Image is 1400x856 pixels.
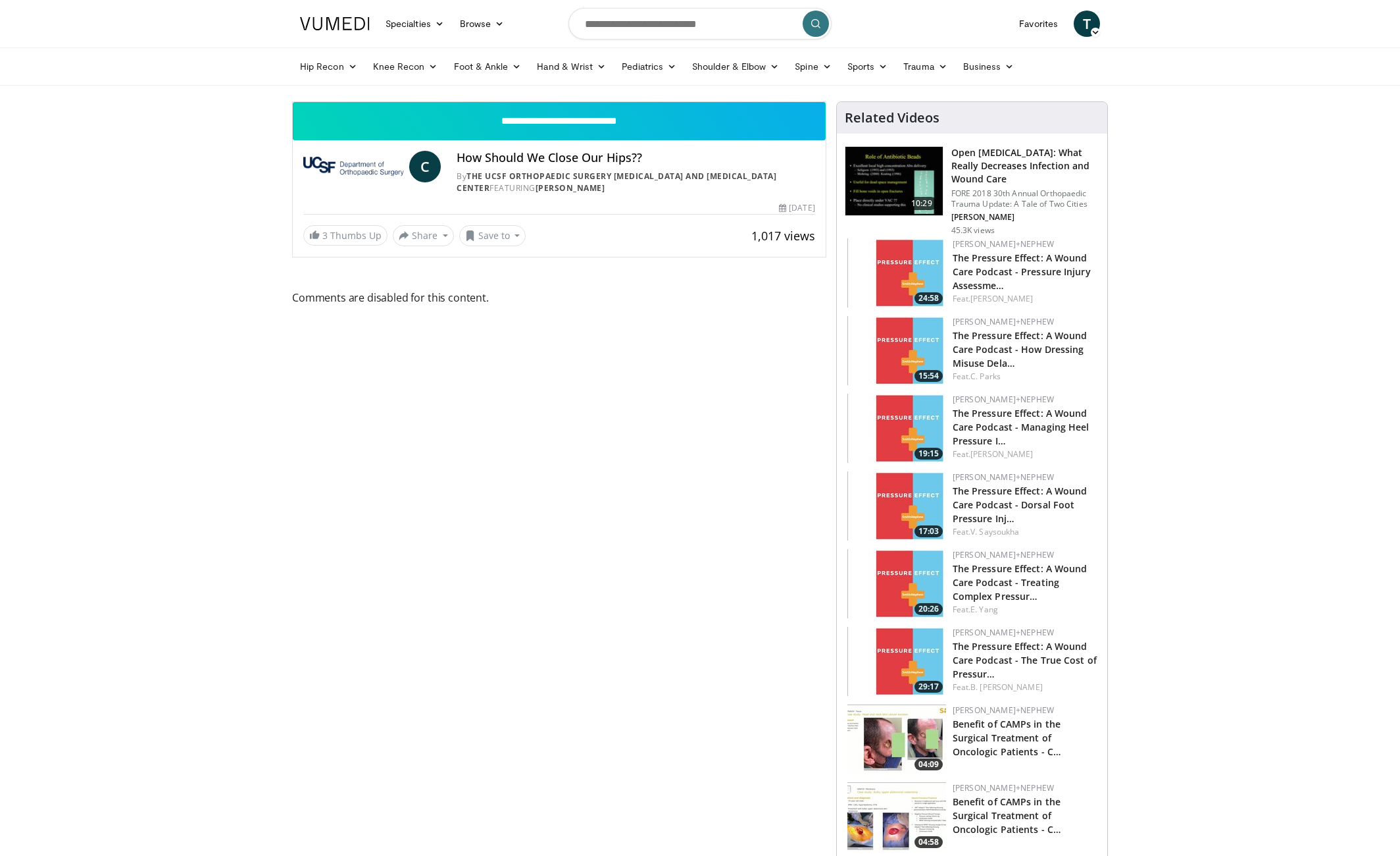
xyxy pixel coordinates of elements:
[953,627,1054,638] a: [PERSON_NAME]+Nephew
[847,549,946,618] a: 20:26
[303,225,387,246] a: 3 Thumbs Up
[409,151,441,182] a: C
[914,370,943,382] span: 15:54
[914,681,943,693] span: 29:17
[953,604,1097,616] div: Feat.
[847,782,946,851] a: 04:58
[953,252,1091,292] a: The Pressure Effect: A Wound Care Podcast - Pressure Injury Assessme…
[847,471,946,541] a: 17:03
[845,147,943,215] img: ded7be61-cdd8-40fc-98a3-de551fea390e.150x105_q85_crop-smart_upscale.jpg
[847,782,946,851] img: b8034b56-5e6c-44c4-8a90-abb72a46328a.150x105_q85_crop-smart_upscale.jpg
[684,53,787,80] a: Shoulder & Elbow
[446,53,530,80] a: Foot & Ankle
[970,604,998,615] a: E. Yang
[839,53,896,80] a: Sports
[953,316,1054,327] a: [PERSON_NAME]+Nephew
[906,197,938,210] span: 10:29
[953,371,1097,383] div: Feat.
[365,53,446,80] a: Knee Recon
[459,225,526,246] button: Save to
[914,603,943,615] span: 20:26
[847,705,946,774] a: 04:09
[779,202,814,214] div: [DATE]
[847,238,946,308] a: 24:58
[614,53,684,80] a: Pediatrics
[951,212,1099,223] p: [PERSON_NAME]
[457,171,776,194] a: The UCSF Orthopaedic Surgery [MEDICAL_DATA] and [MEDICAL_DATA] Center
[953,394,1054,405] a: [PERSON_NAME]+Nephew
[953,562,1087,602] a: The Pressure Effect: A Wound Care Podcast - Treating Complex Pressur…
[953,485,1087,525] a: The Pressure Effect: A Wound Care Podcast - Dorsal Foot Pressure Inj…
[303,151,404,182] img: The UCSF Orthopaedic Surgery Arthritis and Joint Replacement Center
[845,110,939,126] h4: Related Videos
[970,448,1033,460] a: [PERSON_NAME]
[914,759,943,770] span: 04:09
[953,407,1089,447] a: The Pressure Effect: A Wound Care Podcast - Managing Heel Pressure I…
[292,289,826,306] span: Comments are disabled for this content.
[953,782,1054,793] a: [PERSON_NAME]+Nephew
[847,627,946,696] a: 29:17
[847,705,946,774] img: 9ea3e4e5-613d-48e5-a922-d8ad75ab8de9.150x105_q85_crop-smart_upscale.jpg
[914,836,943,848] span: 04:58
[970,293,1033,304] a: [PERSON_NAME]
[895,53,955,80] a: Trauma
[292,53,365,80] a: Hip Recon
[568,8,832,40] input: Search topics, interventions
[970,526,1019,537] a: V. Saysoukha
[845,146,1099,236] a: 10:29 Open [MEDICAL_DATA]: What Really Decreases Infection and Wound Care FORE 2018 30th Annual O...
[393,225,454,246] button: Share
[953,718,1061,758] a: Benefit of CAMPs in the Surgical Treatment of Oncologic Patients - C…
[1011,11,1066,37] a: Favorites
[953,526,1097,538] div: Feat.
[953,238,1054,250] a: [PERSON_NAME]+Nephew
[536,182,605,194] a: [PERSON_NAME]
[847,627,946,696] img: bce944ac-c964-4110-a3bf-6462e96f2fa7.150x105_q85_crop-smart_upscale.jpg
[452,11,512,37] a: Browse
[847,471,946,541] img: d68379d8-97de-484f-9076-f39c80eee8eb.150x105_q85_crop-smart_upscale.jpg
[970,682,1043,693] a: B. [PERSON_NAME]
[529,53,614,80] a: Hand & Wrist
[847,394,946,463] a: 19:15
[914,525,943,537] span: 17:03
[914,292,943,304] span: 24:58
[953,448,1097,460] div: Feat.
[847,394,946,463] img: 60a7b2e5-50df-40c4-868a-521487974819.150x105_q85_crop-smart_upscale.jpg
[457,171,814,194] div: By FEATURING
[953,329,1087,369] a: The Pressure Effect: A Wound Care Podcast - How Dressing Misuse Dela…
[322,229,328,242] span: 3
[378,11,452,37] a: Specialties
[953,640,1097,680] a: The Pressure Effect: A Wound Care Podcast - The True Cost of Pressur…
[953,471,1054,483] a: [PERSON_NAME]+Nephew
[953,293,1097,305] div: Feat.
[847,316,946,385] a: 15:54
[953,705,1054,716] a: [PERSON_NAME]+Nephew
[953,795,1061,836] a: Benefit of CAMPs in the Surgical Treatment of Oncologic Patients - C…
[953,549,1054,560] a: [PERSON_NAME]+Nephew
[787,53,839,80] a: Spine
[847,316,946,385] img: 61e02083-5525-4adc-9284-c4ef5d0bd3c4.150x105_q85_crop-smart_upscale.jpg
[951,225,995,236] p: 45.3K views
[457,151,814,165] h4: How Should We Close Our Hips??
[751,228,815,244] span: 1,017 views
[951,146,1099,186] h3: Open [MEDICAL_DATA]: What Really Decreases Infection and Wound Care
[951,188,1099,209] p: FORE 2018 30th Annual Orthopaedic Trauma Update: A Tale of Two Cities
[847,238,946,308] img: 2a658e12-bd38-46e9-9f21-8239cc81ed40.150x105_q85_crop-smart_upscale.jpg
[970,371,1001,382] a: C. Parks
[847,549,946,618] img: 5dccabbb-5219-43eb-ba82-333b4a767645.150x105_q85_crop-smart_upscale.jpg
[955,53,1022,80] a: Business
[1074,11,1100,37] a: T
[914,448,943,460] span: 19:15
[953,682,1097,693] div: Feat.
[300,17,370,30] img: VuMedi Logo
